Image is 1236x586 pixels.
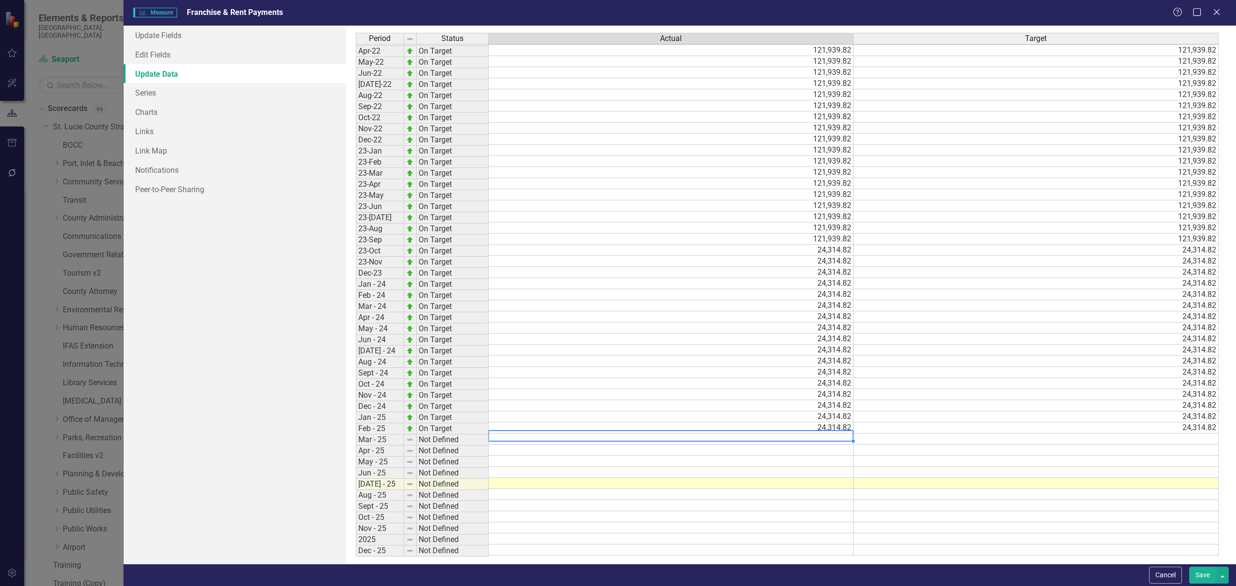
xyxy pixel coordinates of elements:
td: 24,314.82 [854,278,1219,289]
td: May - 25 [356,457,404,468]
td: 24,314.82 [854,389,1219,400]
td: 24,314.82 [489,267,854,278]
img: zOikAAAAAElFTkSuQmCC [406,92,414,99]
td: 121,939.82 [489,112,854,123]
td: Sep-22 [356,101,404,112]
td: On Target [417,235,489,246]
td: 121,939.82 [854,45,1219,56]
td: On Target [417,90,489,101]
td: On Target [417,46,489,57]
img: zOikAAAAAElFTkSuQmCC [406,336,414,344]
td: 121,939.82 [489,100,854,112]
td: Not Defined [417,479,489,490]
td: 121,939.82 [854,167,1219,178]
img: zOikAAAAAElFTkSuQmCC [406,403,414,410]
td: 24,314.82 [489,334,854,345]
td: 121,939.82 [489,78,854,89]
td: 121,939.82 [854,200,1219,211]
img: 8DAGhfEEPCf229AAAAAElFTkSuQmCC [406,35,414,43]
img: zOikAAAAAElFTkSuQmCC [406,425,414,433]
td: 24,314.82 [489,367,854,378]
td: [DATE] - 24 [356,346,404,357]
td: Dec-22 [356,135,404,146]
td: May - 24 [356,323,404,335]
td: 121,939.82 [854,211,1219,223]
button: Cancel [1149,567,1182,584]
img: 8DAGhfEEPCf229AAAAAElFTkSuQmCC [406,491,414,499]
td: 23-Mar [356,168,404,179]
img: zOikAAAAAElFTkSuQmCC [406,314,414,321]
td: 24,314.82 [489,422,854,433]
td: Jun - 25 [356,468,404,479]
img: 8DAGhfEEPCf229AAAAAElFTkSuQmCC [406,469,414,477]
a: Charts [124,102,346,122]
td: 24,314.82 [854,256,1219,267]
td: 24,314.82 [489,378,854,389]
td: 121,939.82 [854,145,1219,156]
img: zOikAAAAAElFTkSuQmCC [406,380,414,388]
td: On Target [417,135,489,146]
img: zOikAAAAAElFTkSuQmCC [406,47,414,55]
td: 24,314.82 [489,289,854,300]
td: On Target [417,257,489,268]
td: 24,314.82 [489,400,854,411]
td: Feb - 25 [356,423,404,434]
td: On Target [417,179,489,190]
td: 121,939.82 [489,123,854,134]
td: 23-Jan [356,146,404,157]
td: 24,314.82 [854,300,1219,311]
a: Update Fields [124,26,346,45]
img: zOikAAAAAElFTkSuQmCC [406,280,414,288]
span: Actual [660,34,682,43]
td: 121,939.82 [854,100,1219,112]
img: zOikAAAAAElFTkSuQmCC [406,269,414,277]
td: 121,939.82 [854,89,1219,100]
td: On Target [417,268,489,279]
img: 8DAGhfEEPCf229AAAAAElFTkSuQmCC [406,514,414,521]
td: 24,314.82 [489,300,854,311]
td: On Target [417,168,489,179]
td: 121,939.82 [489,223,854,234]
td: 121,939.82 [489,67,854,78]
td: Mar - 25 [356,434,404,446]
td: Not Defined [417,446,489,457]
td: 24,314.82 [854,311,1219,322]
td: Jun - 24 [356,335,404,346]
img: zOikAAAAAElFTkSuQmCC [406,203,414,210]
td: On Target [417,379,489,390]
img: zOikAAAAAElFTkSuQmCC [406,369,414,377]
a: Series [124,83,346,102]
td: 23-Oct [356,246,404,257]
img: 8DAGhfEEPCf229AAAAAElFTkSuQmCC [406,480,414,488]
td: Jun-22 [356,68,404,79]
td: On Target [417,401,489,412]
img: zOikAAAAAElFTkSuQmCC [406,347,414,355]
td: On Target [417,223,489,235]
img: zOikAAAAAElFTkSuQmCC [406,258,414,266]
td: 121,939.82 [489,145,854,156]
td: On Target [417,423,489,434]
td: Apr-22 [356,46,404,57]
td: On Target [417,312,489,323]
td: Oct - 25 [356,512,404,523]
td: 24,314.82 [489,278,854,289]
td: 23-Aug [356,223,404,235]
td: Sept - 24 [356,368,404,379]
td: 24,314.82 [489,356,854,367]
img: zOikAAAAAElFTkSuQmCC [406,325,414,333]
td: Jan - 25 [356,412,404,423]
td: 121,939.82 [854,78,1219,89]
img: 8DAGhfEEPCf229AAAAAElFTkSuQmCC [406,436,414,444]
td: On Target [417,335,489,346]
td: 121,939.82 [854,134,1219,145]
td: 121,939.82 [854,123,1219,134]
span: Measure [133,8,177,17]
img: 8DAGhfEEPCf229AAAAAElFTkSuQmCC [406,536,414,544]
img: 8DAGhfEEPCf229AAAAAElFTkSuQmCC [406,547,414,555]
td: On Target [417,146,489,157]
td: On Target [417,290,489,301]
td: 24,314.82 [854,334,1219,345]
td: Sept - 25 [356,501,404,512]
td: 121,939.82 [854,56,1219,67]
td: 121,939.82 [489,156,854,167]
